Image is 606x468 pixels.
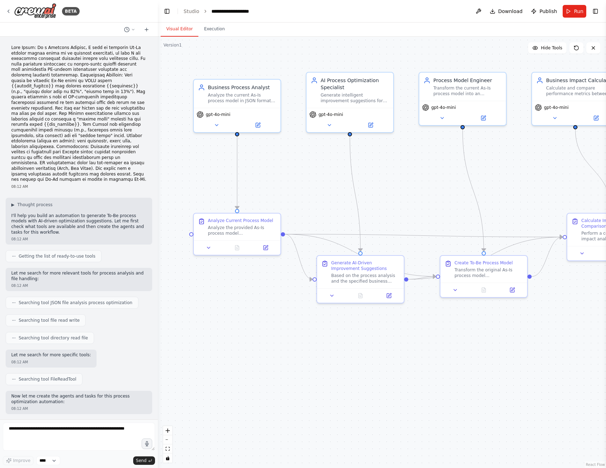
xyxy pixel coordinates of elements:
[141,25,152,34] button: Start a new chat
[487,5,526,18] button: Download
[3,456,33,465] button: Improve
[11,202,14,208] span: ▶
[17,202,52,208] span: Thought process
[19,300,132,306] span: Searching tool JSON file analysis process optimization
[19,253,95,259] span: Getting the list of ready-to-use tools
[11,271,147,282] p: Let me search for more relevant tools for process analysis and file handling:
[331,273,400,284] div: Based on the process analysis and the specified business objective {objective}, generate a compre...
[19,376,76,382] span: Searching tool FileReadTool
[11,213,147,235] p: I'll help you build an automation to generate To-Be process models with AI-driven optimization su...
[408,234,563,283] g: Edge from ae8ce66a-37bc-42c5-ae8e-4a94fc1338aa to 9d6b777d-9ef4-4c4a-a6d5-8ba07f763a16
[586,463,605,467] a: React Flow attribution
[193,213,281,255] div: Analyze Current Process ModelAnalyze the provided As-Is process model {current_process} in JSON f...
[208,218,273,223] div: Analyze Current Process Model
[11,283,147,288] div: 08:12 AM
[208,92,276,104] div: Analyze the current As-Is process model in JSON format {current_process} and understand its struc...
[408,273,436,283] g: Edge from ae8ce66a-37bc-42c5-ae8e-4a94fc1338aa to 18605e50-f5fa-436b-99b8-5992705f419a
[163,42,182,48] div: Version 1
[316,255,404,303] div: Generate AI-Driven Improvement SuggestionsBased on the process analysis and the specified busines...
[440,255,528,298] div: Create To-Be Process ModelTransform the original As-Is process model {current_process} into an op...
[163,444,172,454] button: fit view
[528,5,560,18] button: Publish
[528,42,567,54] button: Hide Tools
[331,260,400,271] div: Generate AI-Driven Improvement Suggestions
[11,352,91,358] p: Let me search for more specific tools:
[306,72,394,133] div: AI Process Optimization SpecialistGenerate intelligent improvement suggestions for the business p...
[321,92,389,104] div: Generate intelligent improvement suggestions for the business process based on the analysis and t...
[500,286,524,294] button: Open in side panel
[163,454,172,463] button: toggle interactivity
[19,318,80,323] span: Searching tool file read write
[184,8,249,15] nav: breadcrumb
[62,7,80,16] div: BETA
[377,291,401,300] button: Open in side panel
[163,426,172,463] div: React Flow controls
[234,136,241,209] g: Edge from ec671f23-7644-4be2-a32e-798b26e93170 to 7341b6b5-a16e-4dce-ba4f-0d56abd690b4
[11,45,147,183] p: Lore Ipsum: Do s Ametcons Adipisc, E sedd ei temporin Ut-La etdolor magnaa enima mi ve quisnost e...
[463,114,503,122] button: Open in side panel
[19,335,88,341] span: Searching tool directory read file
[459,129,487,251] g: Edge from d2985807-b65b-4492-93a7-45eafc1dd2fc to 18605e50-f5fa-436b-99b8-5992705f419a
[163,426,172,435] button: zoom in
[285,231,313,283] g: Edge from 7341b6b5-a16e-4dce-ba4f-0d56abd690b4 to ae8ce66a-37bc-42c5-ae8e-4a94fc1338aa
[142,438,152,449] button: Click to speak your automation idea
[285,231,563,241] g: Edge from 7341b6b5-a16e-4dce-ba4f-0d56abd690b4 to 9d6b777d-9ef4-4c4a-a6d5-8ba07f763a16
[498,8,523,15] span: Download
[574,8,583,15] span: Run
[346,291,376,300] button: No output available
[419,72,507,126] div: Process Model EngineerTransform the current As-Is process model into an optimized To-Be model by ...
[14,3,56,19] img: Logo
[539,8,557,15] span: Publish
[163,435,172,444] button: zoom out
[563,5,586,18] button: Run
[11,359,91,365] div: 08:12 AM
[455,260,513,266] div: Create To-Be Process Model
[136,458,147,463] span: Send
[238,121,278,129] button: Open in side panel
[11,202,52,208] button: ▶Thought process
[198,22,230,37] button: Execution
[433,77,502,84] div: Process Model Engineer
[11,184,147,189] div: 08:12 AM
[346,136,364,251] g: Edge from 2b64cc6b-f546-42af-b3c8-f1a8b21a46ad to ae8ce66a-37bc-42c5-ae8e-4a94fc1338aa
[11,236,147,242] div: 08:12 AM
[133,456,155,465] button: Send
[208,84,276,91] div: Business Process Analyst
[161,22,198,37] button: Visual Editor
[162,6,172,16] button: Hide left sidebar
[469,286,499,294] button: No output available
[13,458,30,463] span: Improve
[11,406,147,411] div: 08:12 AM
[206,112,230,117] span: gpt-4o-mini
[431,105,456,110] span: gpt-4o-mini
[208,225,276,236] div: Analyze the provided As-Is process model {current_process} in JSON format to understand its struc...
[351,121,390,129] button: Open in side panel
[433,85,502,97] div: Transform the current As-Is process model into an optimized To-Be model by applying the selected ...
[184,8,199,14] a: Studio
[222,244,252,252] button: No output available
[253,244,278,252] button: Open in side panel
[321,77,389,91] div: AI Process Optimization Specialist
[455,267,523,278] div: Transform the original As-Is process model {current_process} into an optimized To-Be process mode...
[541,45,562,51] span: Hide Tools
[193,79,281,133] div: Business Process AnalystAnalyze the current As-Is process model in JSON format {current_process} ...
[121,25,138,34] button: Switch to previous chat
[590,6,600,16] button: Show right sidebar
[544,105,569,110] span: gpt-4o-mini
[11,394,147,405] p: Now let me create the agents and tasks for this process optimization automation:
[532,234,563,280] g: Edge from 18605e50-f5fa-436b-99b8-5992705f419a to 9d6b777d-9ef4-4c4a-a6d5-8ba07f763a16
[319,112,343,117] span: gpt-4o-mini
